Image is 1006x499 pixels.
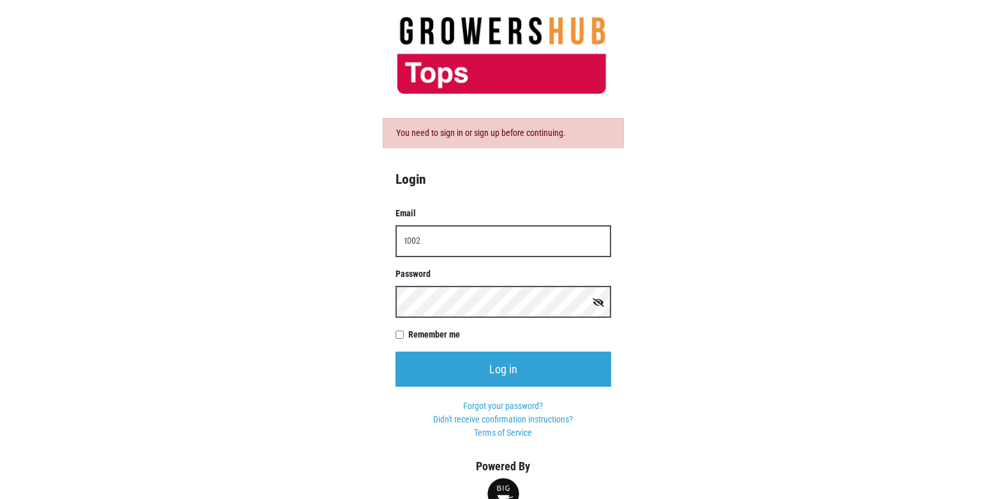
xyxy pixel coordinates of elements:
label: Password [396,267,611,281]
h4: Login [396,171,611,188]
img: 279edf242af8f9d49a69d9d2afa010fb.png [376,16,631,95]
a: Didn't receive confirmation instructions? [433,414,573,424]
label: Email [396,207,611,220]
a: Terms of Service [474,428,532,438]
h5: Powered By [376,459,631,473]
a: Forgot your password? [463,401,543,411]
div: You need to sign in or sign up before continuing. [383,118,624,148]
input: Log in [396,352,611,387]
label: Remember me [408,328,611,341]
